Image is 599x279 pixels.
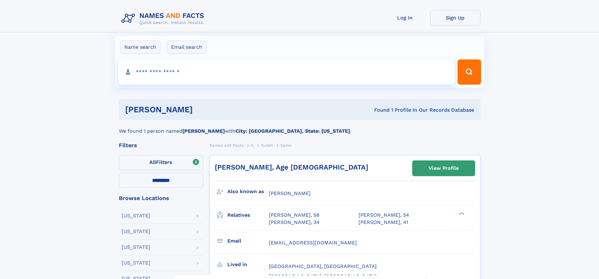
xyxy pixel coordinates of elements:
label: Email search [167,41,206,54]
span: Samir [280,143,292,148]
h3: Lived in [227,259,269,270]
a: [PERSON_NAME], 58 [269,212,319,219]
h3: Relatives [227,210,269,220]
div: Browse Locations [119,195,203,201]
div: [US_STATE] [122,260,150,265]
a: G [251,141,254,149]
span: [GEOGRAPHIC_DATA], [GEOGRAPHIC_DATA] [269,263,377,269]
span: G [251,143,254,148]
span: Gulati [261,143,273,148]
div: We found 1 person named with . [119,120,480,135]
h3: Also known as [227,186,269,197]
span: All [149,159,156,165]
button: Search Button [458,59,481,85]
label: Name search [120,41,160,54]
div: [US_STATE] [122,245,150,250]
a: Gulati [261,141,273,149]
span: [PERSON_NAME] [269,190,311,196]
h3: Email [227,236,269,246]
a: [PERSON_NAME], Age [DEMOGRAPHIC_DATA] [215,163,368,171]
div: View Profile [429,161,459,176]
div: [US_STATE] [122,213,150,218]
input: search input [118,59,455,85]
div: [US_STATE] [122,229,150,234]
a: [PERSON_NAME], 34 [269,219,319,226]
b: City: [GEOGRAPHIC_DATA], State: [US_STATE] [236,128,350,134]
a: Log In [380,10,430,25]
a: [PERSON_NAME], 41 [358,219,408,226]
a: Names and Facts [209,141,244,149]
a: Sign Up [430,10,480,25]
div: Filters [119,142,203,148]
div: Found 1 Profile In Our Records Database [283,107,474,114]
a: View Profile [413,161,475,176]
span: [EMAIL_ADDRESS][DOMAIN_NAME] [269,240,357,246]
b: [PERSON_NAME] [182,128,225,134]
a: [PERSON_NAME], 54 [358,212,409,219]
div: ❯ [457,212,465,216]
h1: [PERSON_NAME] [125,106,284,114]
img: Logo Names and Facts [119,10,209,27]
label: Filters [119,155,203,170]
